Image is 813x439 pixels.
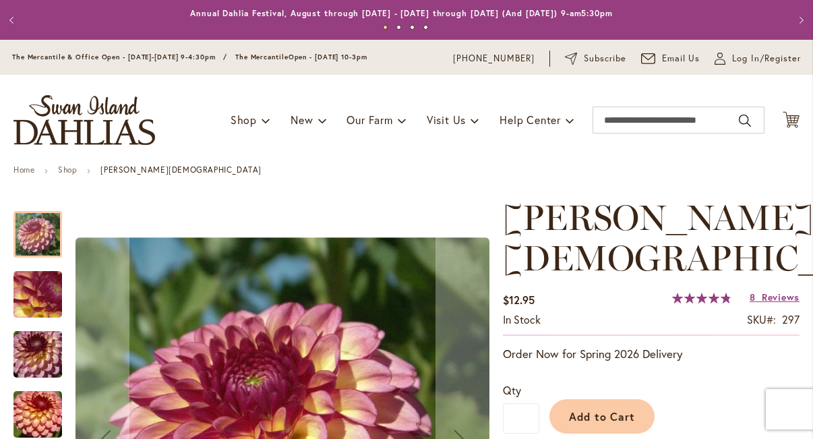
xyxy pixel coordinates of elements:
[641,52,700,65] a: Email Us
[13,95,155,145] a: store logo
[503,312,541,328] div: Availability
[13,318,76,378] div: Foxy Lady
[190,8,613,18] a: Annual Dahlia Festival, August through [DATE] - [DATE] through [DATE] (And [DATE]) 9-am5:30pm
[672,293,731,303] div: 97%
[584,52,626,65] span: Subscribe
[503,293,535,307] span: $12.95
[12,53,289,61] span: The Mercantile & Office Open - [DATE]-[DATE] 9-4:30pm / The Mercantile
[13,378,76,438] div: Foxy Lady
[786,7,813,34] button: Next
[410,25,415,30] button: 3 of 4
[715,52,801,65] a: Log In/Register
[762,291,800,303] span: Reviews
[565,52,626,65] a: Subscribe
[58,165,77,175] a: Shop
[100,165,262,175] strong: [PERSON_NAME][DEMOGRAPHIC_DATA]
[503,312,541,326] span: In stock
[732,52,801,65] span: Log In/Register
[291,113,313,127] span: New
[750,291,800,303] a: 8 Reviews
[423,25,428,30] button: 4 of 4
[13,198,76,258] div: Foxy Lady
[503,383,521,397] span: Qty
[549,399,655,434] button: Add to Cart
[347,113,392,127] span: Our Farm
[750,291,756,303] span: 8
[500,113,561,127] span: Help Center
[662,52,700,65] span: Email Us
[383,25,388,30] button: 1 of 4
[747,312,776,326] strong: SKU
[503,346,800,362] p: Order Now for Spring 2026 Delivery
[782,312,800,328] div: 297
[13,258,76,318] div: Foxy Lady
[13,165,34,175] a: Home
[427,113,466,127] span: Visit Us
[289,53,367,61] span: Open - [DATE] 10-3pm
[453,52,535,65] a: [PHONE_NUMBER]
[396,25,401,30] button: 2 of 4
[569,409,636,423] span: Add to Cart
[231,113,257,127] span: Shop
